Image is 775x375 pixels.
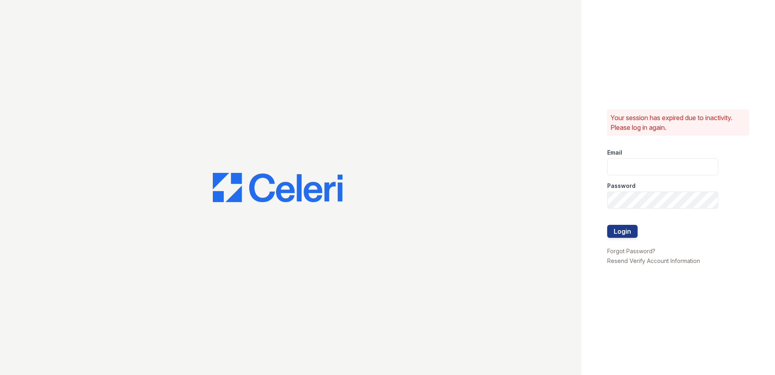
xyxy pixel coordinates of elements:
[607,248,655,254] a: Forgot Password?
[607,182,636,190] label: Password
[607,149,622,157] label: Email
[610,113,746,132] p: Your session has expired due to inactivity. Please log in again.
[607,257,700,264] a: Resend Verify Account Information
[607,225,638,238] button: Login
[213,173,343,202] img: CE_Logo_Blue-a8612792a0a2168367f1c8372b55b34899dd931a85d93a1a3d3e32e68fde9ad4.png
